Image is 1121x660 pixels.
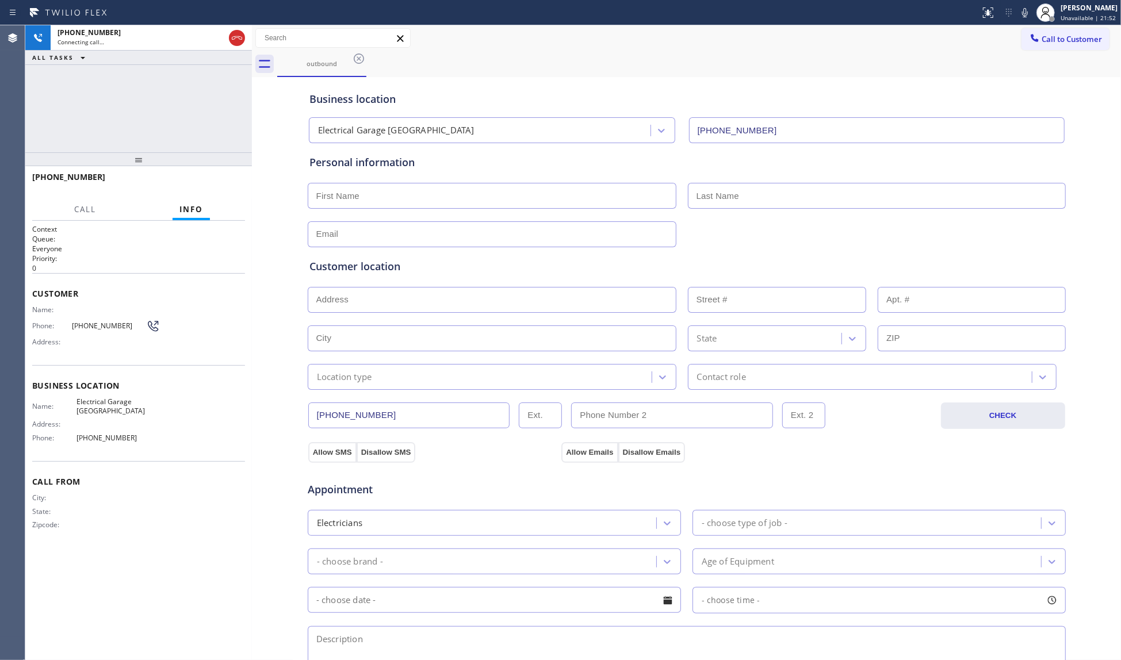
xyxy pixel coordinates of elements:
input: Last Name [688,183,1066,209]
span: Zipcode: [32,520,76,529]
input: Apt. # [878,287,1066,313]
p: Everyone [32,244,245,254]
input: First Name [308,183,676,209]
button: Hang up [229,30,245,46]
div: - choose type of job - [702,516,787,529]
span: [PHONE_NUMBER] [32,171,105,182]
div: Personal information [309,155,1064,170]
input: - choose date - [308,587,681,613]
h2: Queue: [32,234,245,244]
span: City: [32,493,76,502]
button: Call to Customer [1021,28,1109,50]
div: Location type [317,370,372,383]
span: Call From [32,476,245,487]
input: Search [256,29,410,47]
button: ALL TASKS [25,51,97,64]
input: ZIP [878,325,1066,351]
div: - choose brand - [317,555,383,568]
span: Info [179,204,203,214]
span: [PHONE_NUMBER] [76,433,160,442]
div: Age of Equipment [702,555,774,568]
button: Disallow SMS [357,442,416,463]
span: Phone: [32,321,72,330]
input: Address [308,287,676,313]
button: Allow Emails [561,442,618,463]
span: ALL TASKS [32,53,74,62]
input: Phone Number [308,402,510,428]
input: Phone Number [689,117,1065,143]
div: outbound [278,59,365,68]
span: Appointment [308,482,559,497]
span: Business location [32,380,245,391]
span: [PHONE_NUMBER] [58,28,121,37]
span: Phone: [32,433,76,442]
span: Call [74,204,96,214]
p: 0 [32,263,245,273]
span: Name: [32,305,76,314]
div: Electrical Garage [GEOGRAPHIC_DATA] [318,124,475,137]
span: Call to Customer [1042,34,1102,44]
span: - choose time - [702,594,760,605]
input: Ext. [519,402,562,428]
span: State: [32,507,76,516]
input: Email [308,221,676,247]
h2: Priority: [32,254,245,263]
span: Unavailable | 21:52 [1061,14,1116,22]
span: [PHONE_NUMBER] [72,321,146,330]
input: Street # [688,287,867,313]
span: Address: [32,420,76,428]
button: Mute [1017,5,1033,21]
input: Phone Number 2 [571,402,773,428]
span: Customer [32,288,245,299]
span: Address: [32,337,76,346]
span: Electrical Garage [GEOGRAPHIC_DATA] [76,397,160,415]
span: Connecting call… [58,38,104,46]
div: State [697,332,717,345]
button: CHECK [941,402,1065,429]
div: Electricians [317,516,362,529]
div: Business location [309,91,1064,107]
input: City [308,325,676,351]
input: Ext. 2 [782,402,825,428]
h1: Context [32,224,245,234]
button: Allow SMS [308,442,357,463]
button: Disallow Emails [618,442,686,463]
div: Customer location [309,259,1064,274]
div: [PERSON_NAME] [1061,3,1118,13]
button: Call [67,198,103,221]
button: Info [173,198,210,221]
div: Contact role [697,370,746,383]
span: Name: [32,402,76,410]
